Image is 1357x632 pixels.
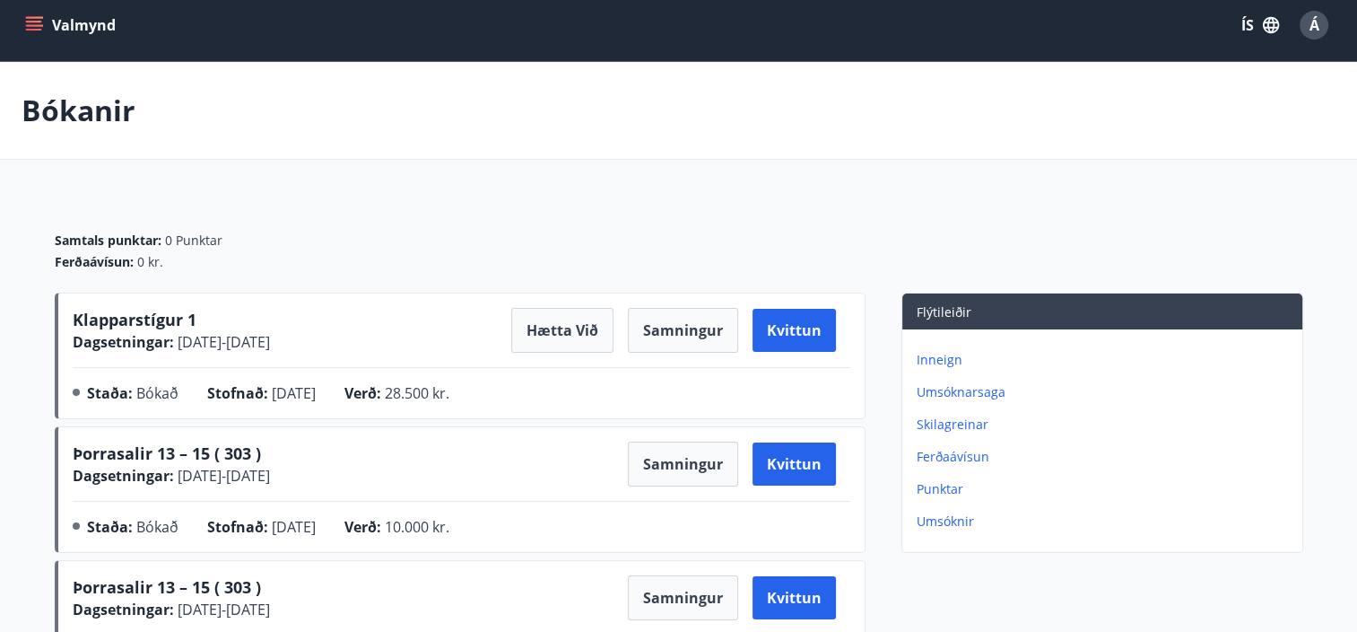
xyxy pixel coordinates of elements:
[344,517,381,537] span: Verð :
[55,232,161,250] span: Samtals punktar :
[917,416,1295,434] p: Skilagreinar
[137,253,163,271] span: 0 kr.
[511,308,613,353] button: Hætta við
[272,517,316,537] span: [DATE]
[385,383,449,403] span: 28.500 kr.
[73,600,174,619] span: Dagsetningar :
[174,600,270,619] span: [DATE] - [DATE]
[22,9,123,41] button: menu
[207,517,268,537] span: Stofnað :
[1231,9,1289,41] button: ÍS
[87,517,133,537] span: Staða :
[207,383,268,403] span: Stofnað :
[55,253,134,271] span: Ferðaávísun :
[73,332,174,352] span: Dagsetningar :
[87,383,133,403] span: Staða :
[136,517,178,537] span: Bókað
[752,309,836,352] button: Kvittun
[73,309,196,330] span: Klapparstígur 1
[1292,4,1335,47] button: Á
[174,332,270,352] span: [DATE] - [DATE]
[917,351,1295,369] p: Inneign
[174,466,270,486] span: [DATE] - [DATE]
[752,443,836,486] button: Kvittun
[917,383,1295,401] p: Umsóknarsaga
[917,480,1295,498] p: Punktar
[917,513,1295,531] p: Umsóknir
[917,303,971,320] span: Flýtileiðir
[385,517,449,537] span: 10.000 kr.
[73,576,261,598] span: Þorrasalir 13 – 15 ( 303 )
[752,576,836,619] button: Kvittun
[344,383,381,403] span: Verð :
[73,443,261,464] span: Þorrasalir 13 – 15 ( 303 )
[22,91,135,130] p: Bókanir
[1309,15,1319,35] span: Á
[165,232,222,250] span: 0 Punktar
[272,383,316,403] span: [DATE]
[628,442,738,487] button: Samningur
[628,308,738,353] button: Samningur
[628,575,738,620] button: Samningur
[73,466,174,486] span: Dagsetningar :
[917,448,1295,466] p: Ferðaávísun
[136,383,178,403] span: Bókað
